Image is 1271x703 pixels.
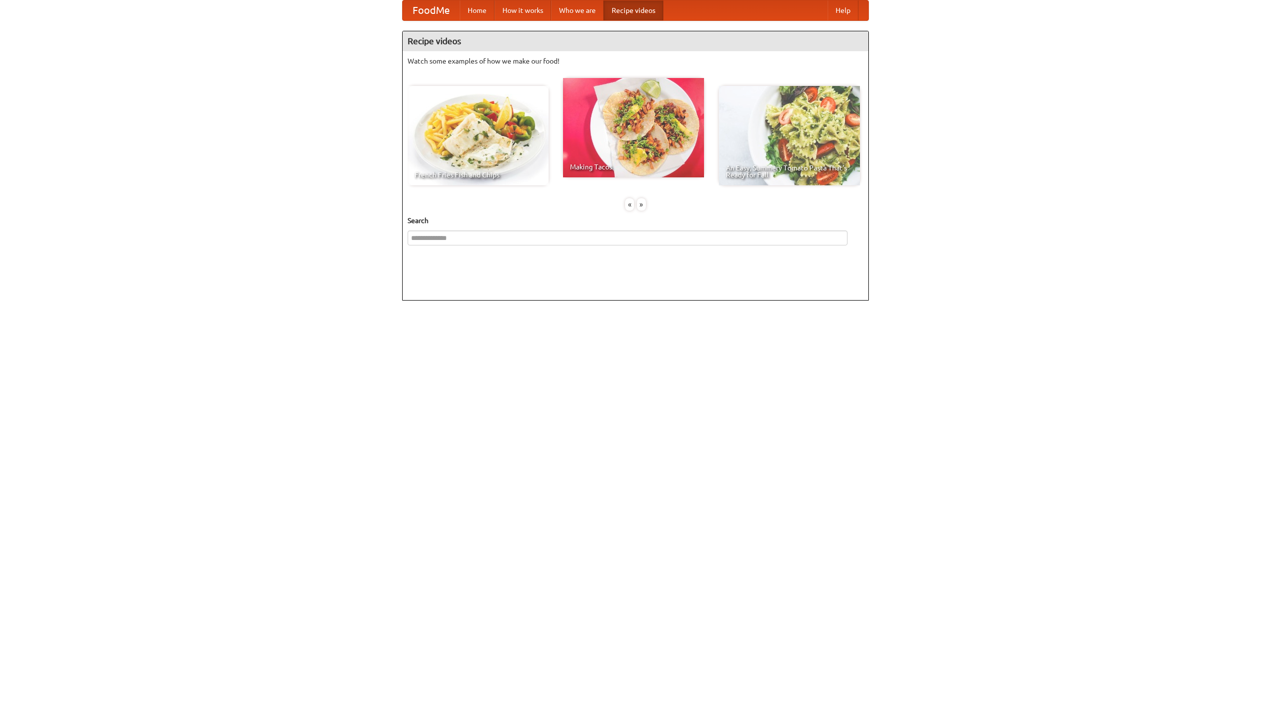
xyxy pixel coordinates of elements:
[570,163,697,170] span: Making Tacos
[828,0,858,20] a: Help
[403,31,868,51] h4: Recipe videos
[604,0,663,20] a: Recipe videos
[408,86,549,185] a: French Fries Fish and Chips
[408,56,863,66] p: Watch some examples of how we make our food!
[551,0,604,20] a: Who we are
[719,86,860,185] a: An Easy, Summery Tomato Pasta That's Ready for Fall
[625,198,634,211] div: «
[563,78,704,177] a: Making Tacos
[415,171,542,178] span: French Fries Fish and Chips
[637,198,646,211] div: »
[403,0,460,20] a: FoodMe
[408,216,863,226] h5: Search
[460,0,494,20] a: Home
[726,164,853,178] span: An Easy, Summery Tomato Pasta That's Ready for Fall
[494,0,551,20] a: How it works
